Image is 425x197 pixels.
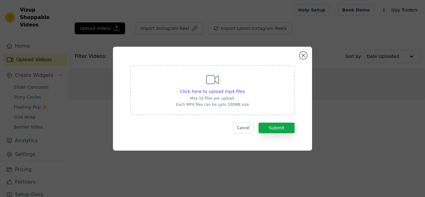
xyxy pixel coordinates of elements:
button: Submit [259,123,295,133]
span: Click here to upload mp4 files [180,89,245,94]
p: Each MP4 files can be upto 100MB size [176,102,249,107]
button: Cancel [233,123,254,133]
button: Close modal [300,52,307,59]
p: Max 10 files per upload. [176,96,249,101]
